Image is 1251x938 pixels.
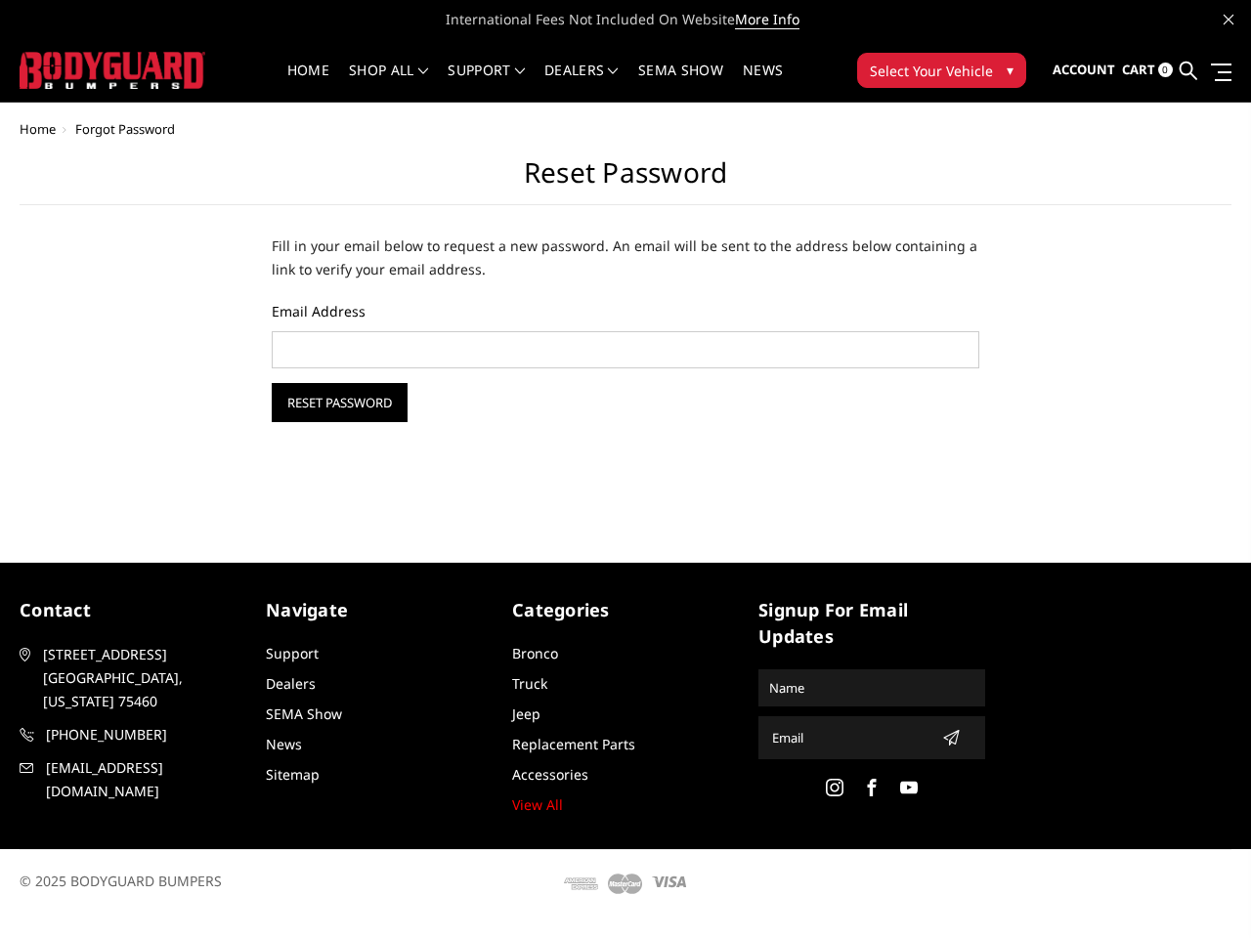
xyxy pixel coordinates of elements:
a: Home [20,120,56,138]
span: ▾ [1007,60,1014,80]
h5: contact [20,597,246,623]
span: [EMAIL_ADDRESS][DOMAIN_NAME] [46,756,245,803]
span: Select Your Vehicle [870,61,993,81]
input: Name [761,672,982,703]
span: [STREET_ADDRESS] [GEOGRAPHIC_DATA], [US_STATE] 75460 [43,643,242,713]
input: Reset Password [272,383,408,422]
a: Jeep [512,704,540,723]
a: shop all [349,64,428,102]
a: Support [448,64,525,102]
a: Bronco [512,644,558,662]
span: © 2025 BODYGUARD BUMPERS [20,872,222,890]
h2: Reset Password [20,156,1231,205]
a: Cart 0 [1122,44,1173,97]
img: BODYGUARD BUMPERS [20,52,205,88]
a: [EMAIL_ADDRESS][DOMAIN_NAME] [20,756,246,803]
h5: Categories [512,597,739,623]
a: Dealers [544,64,619,102]
a: View All [512,795,563,814]
a: Accessories [512,765,588,784]
span: 0 [1158,63,1173,77]
a: Account [1053,44,1115,97]
span: [PHONE_NUMBER] [46,723,245,746]
p: Fill in your email below to request a new password. An email will be sent to the address below co... [272,234,978,281]
h5: signup for email updates [758,597,985,650]
input: Email [764,722,934,753]
label: Email Address [272,301,978,321]
a: [PHONE_NUMBER] [20,723,246,746]
a: Dealers [266,674,316,693]
h5: Navigate [266,597,493,623]
a: News [743,64,783,102]
button: Select Your Vehicle [857,53,1026,88]
a: Home [287,64,329,102]
a: SEMA Show [266,704,342,723]
span: Forgot Password [75,120,175,138]
a: News [266,735,302,753]
a: Replacement Parts [512,735,635,753]
a: SEMA Show [638,64,723,102]
span: Cart [1122,61,1155,78]
a: Support [266,644,319,662]
a: Sitemap [266,765,320,784]
span: Account [1053,61,1115,78]
a: More Info [735,10,799,29]
a: Truck [512,674,547,693]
